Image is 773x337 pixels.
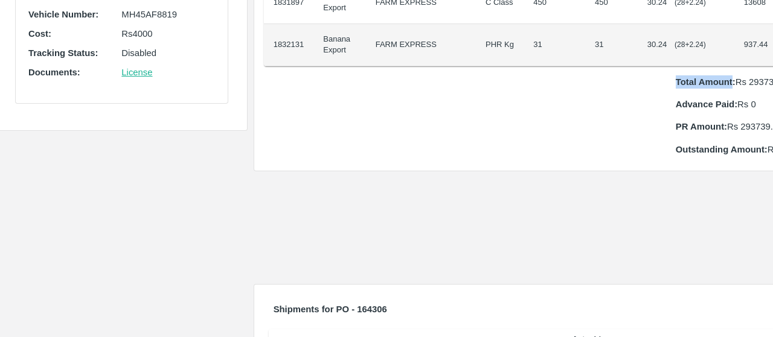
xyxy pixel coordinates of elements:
p: Rs 4000 [121,27,214,40]
b: Advance Paid: [676,99,737,109]
p: Disabled [121,46,214,60]
td: 31 [585,24,638,66]
b: Total Amount: [676,77,736,87]
td: PHR Kg [476,24,524,66]
b: Shipments for PO - 164306 [274,304,387,314]
b: Outstanding Amount: [676,145,768,154]
b: Vehicle Number: [28,10,98,19]
b: Tracking Status: [28,48,98,58]
td: 1832131 [264,24,314,66]
td: Banana Export [313,24,365,66]
td: FARM EXPRESS [366,24,476,66]
b: Documents: [28,68,80,77]
a: License [121,68,152,77]
p: MH45AF8819 [121,8,214,21]
b: Cost: [28,29,51,39]
b: PR Amount: [676,122,727,131]
td: 31 [524,24,585,66]
span: ( 28 + 2.24 ) [675,40,706,49]
span: 30.24 [647,40,667,49]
